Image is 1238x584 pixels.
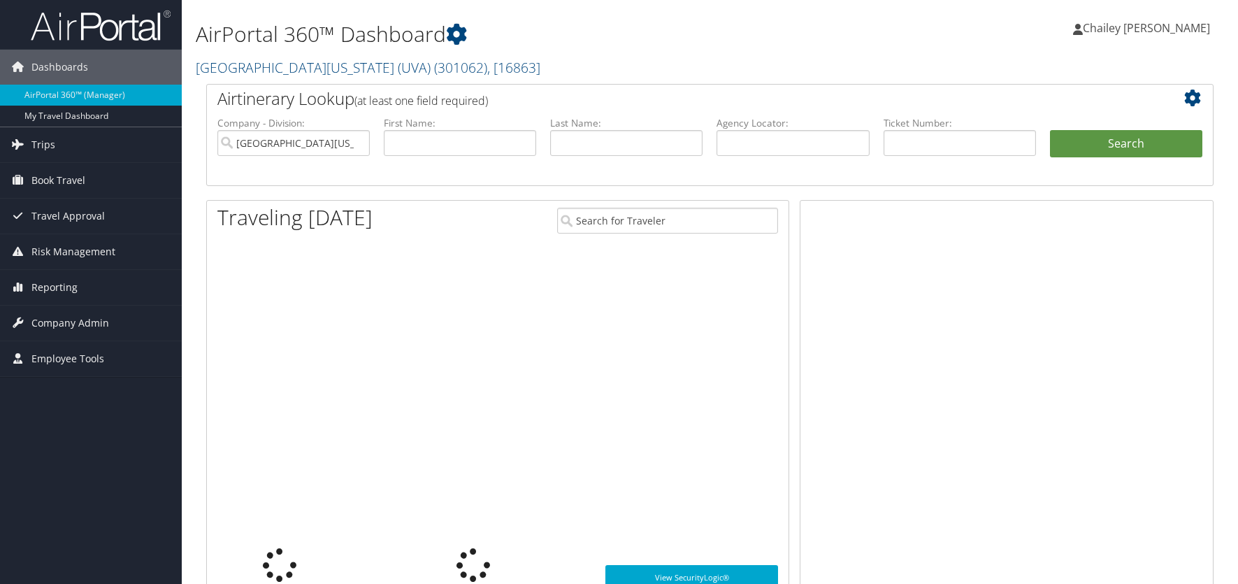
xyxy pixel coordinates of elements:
img: airportal-logo.png [31,9,171,42]
a: [GEOGRAPHIC_DATA][US_STATE] (UVA) [196,58,540,77]
span: Reporting [31,270,78,305]
span: Dashboards [31,50,88,85]
span: Company Admin [31,306,109,341]
h1: AirPortal 360™ Dashboard [196,20,881,49]
span: Employee Tools [31,341,104,376]
label: Ticket Number: [884,116,1036,130]
span: Travel Approval [31,199,105,234]
label: First Name: [384,116,536,130]
a: Chailey [PERSON_NAME] [1073,7,1224,49]
h2: Airtinerary Lookup [217,87,1118,111]
span: Book Travel [31,163,85,198]
input: Search for Traveler [557,208,779,234]
span: (at least one field required) [354,93,488,108]
span: , [ 16863 ] [487,58,540,77]
label: Company - Division: [217,116,370,130]
label: Agency Locator: [717,116,869,130]
label: Last Name: [550,116,703,130]
span: Trips [31,127,55,162]
button: Search [1050,130,1202,158]
span: Chailey [PERSON_NAME] [1083,20,1210,36]
span: Risk Management [31,234,115,269]
span: ( 301062 ) [434,58,487,77]
h1: Traveling [DATE] [217,203,373,232]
